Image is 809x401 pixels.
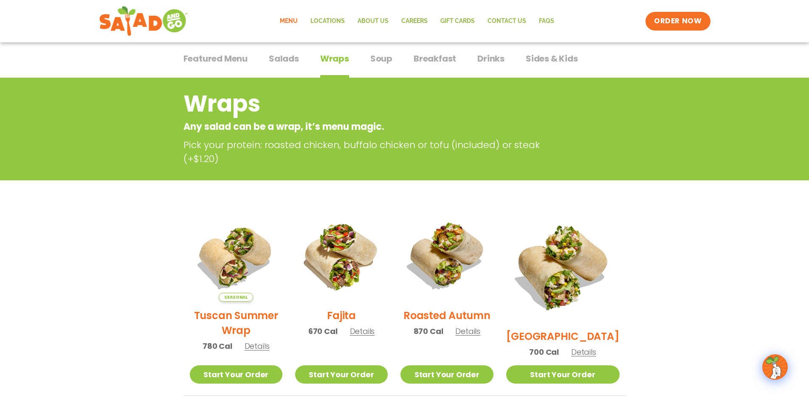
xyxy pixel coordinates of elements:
[533,11,561,31] a: FAQs
[403,308,490,323] h2: Roasted Autumn
[269,52,299,65] span: Salads
[414,325,443,337] span: 870 Cal
[455,326,480,337] span: Details
[434,11,481,31] a: GIFT CARDS
[183,49,626,78] div: Tabbed content
[190,209,282,302] img: Product photo for Tuscan Summer Wrap
[295,209,388,302] img: Product photo for Fajita Wrap
[506,365,620,384] a: Start Your Order
[308,325,338,337] span: 670 Cal
[295,365,388,384] a: Start Your Order
[183,52,248,65] span: Featured Menu
[654,16,702,26] span: ORDER NOW
[763,355,787,379] img: wpChatIcon
[327,308,356,323] h2: Fajita
[414,52,456,65] span: Breakfast
[245,341,270,351] span: Details
[190,365,282,384] a: Start Your Order
[183,120,558,134] p: Any salad can be a wrap, it’s menu magic.
[350,326,375,337] span: Details
[219,293,253,302] span: Seasonal
[477,52,505,65] span: Drinks
[506,209,620,322] img: Product photo for BBQ Ranch Wrap
[529,346,559,358] span: 700 Cal
[400,365,493,384] a: Start Your Order
[273,11,304,31] a: Menu
[203,340,232,352] span: 780 Cal
[395,11,434,31] a: Careers
[183,138,561,166] p: Pick your protein: roasted chicken, buffalo chicken or tofu (included) or steak (+$1.20)
[646,12,710,31] a: ORDER NOW
[351,11,395,31] a: About Us
[571,347,596,357] span: Details
[304,11,351,31] a: Locations
[481,11,533,31] a: Contact Us
[400,209,493,302] img: Product photo for Roasted Autumn Wrap
[370,52,392,65] span: Soup
[190,308,282,338] h2: Tuscan Summer Wrap
[506,329,620,344] h2: [GEOGRAPHIC_DATA]
[526,52,578,65] span: Sides & Kids
[320,52,349,65] span: Wraps
[99,4,189,38] img: new-SAG-logo-768×292
[273,11,561,31] nav: Menu
[183,87,558,121] h2: Wraps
